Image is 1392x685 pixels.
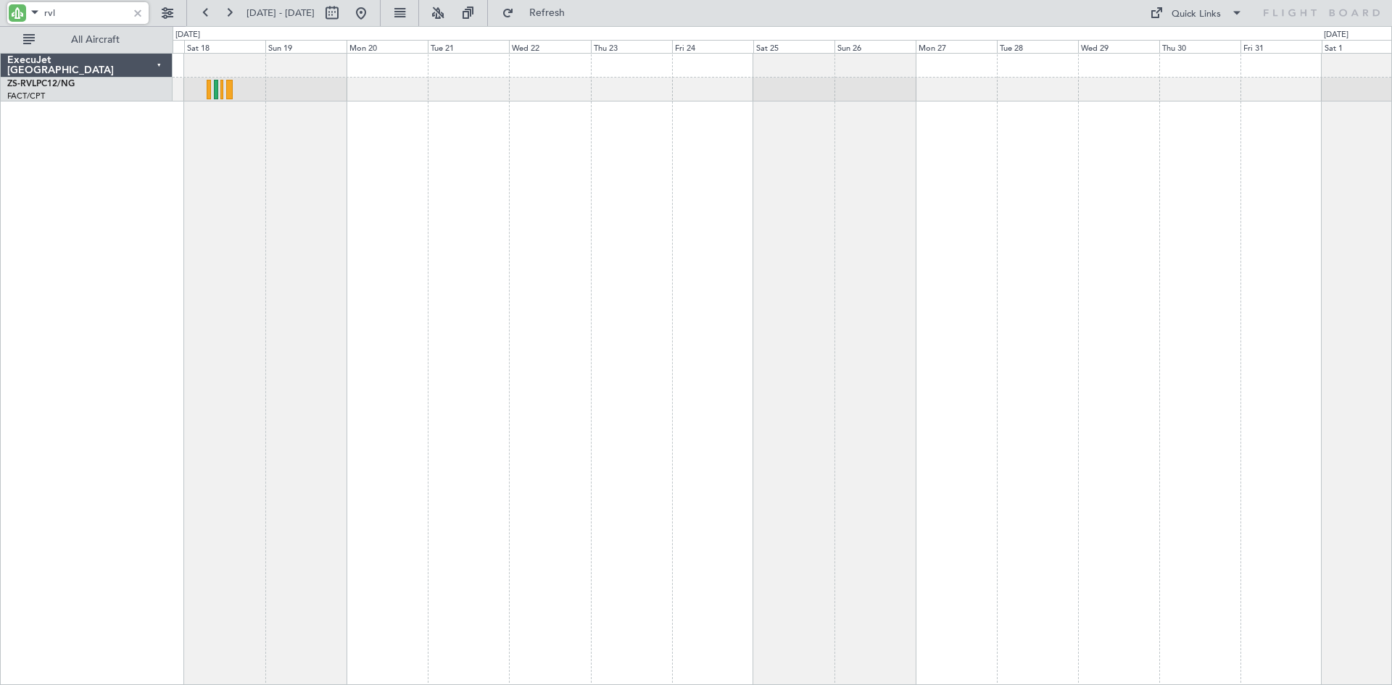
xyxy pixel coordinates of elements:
[672,40,753,53] div: Fri 24
[1078,40,1159,53] div: Wed 29
[38,35,153,45] span: All Aircraft
[517,8,578,18] span: Refresh
[1240,40,1322,53] div: Fri 31
[997,40,1078,53] div: Tue 28
[44,2,128,24] input: A/C (Reg. or Type)
[916,40,997,53] div: Mon 27
[834,40,916,53] div: Sun 26
[1324,29,1348,41] div: [DATE]
[265,40,347,53] div: Sun 19
[1172,7,1221,22] div: Quick Links
[753,40,834,53] div: Sat 25
[495,1,582,25] button: Refresh
[428,40,509,53] div: Tue 21
[347,40,428,53] div: Mon 20
[1159,40,1240,53] div: Thu 30
[591,40,672,53] div: Thu 23
[16,28,157,51] button: All Aircraft
[7,80,75,88] a: ZS-RVLPC12/NG
[175,29,200,41] div: [DATE]
[7,80,36,88] span: ZS-RVL
[246,7,315,20] span: [DATE] - [DATE]
[509,40,590,53] div: Wed 22
[1143,1,1250,25] button: Quick Links
[7,91,45,101] a: FACT/CPT
[184,40,265,53] div: Sat 18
